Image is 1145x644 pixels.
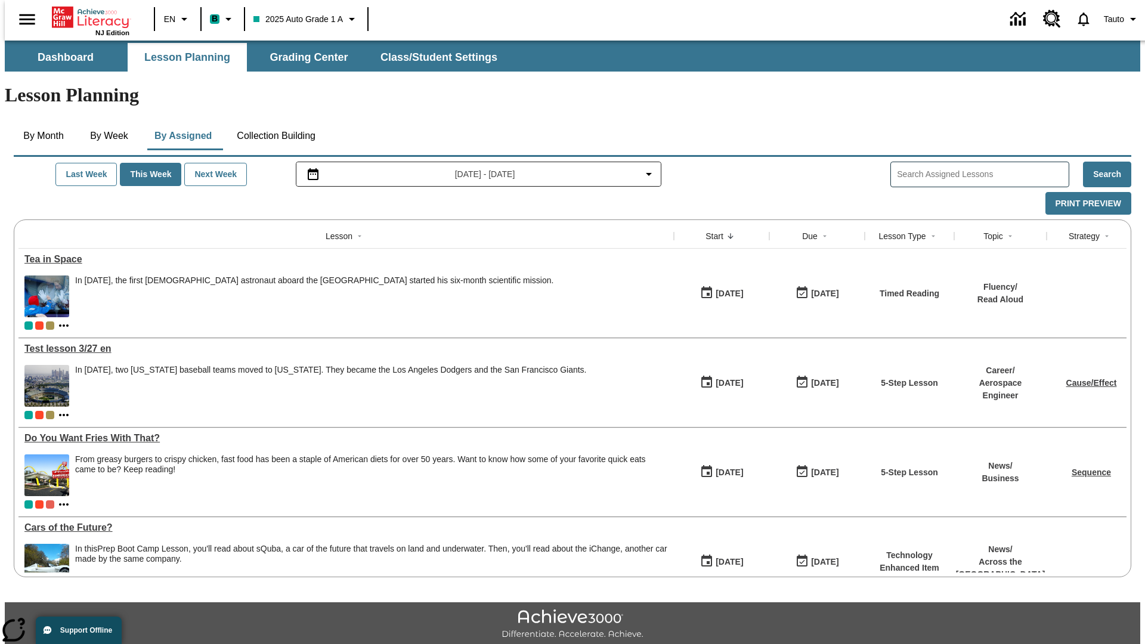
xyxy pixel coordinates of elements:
span: EN [164,13,175,26]
div: From greasy burgers to crispy chicken, fast food has been a staple of American diets for over 50 ... [75,454,668,496]
button: Grading Center [249,43,369,72]
div: In this [75,544,668,564]
div: Cars of the Future? [24,522,668,533]
svg: Collapse Date Range Filter [642,167,656,181]
div: Start [705,230,723,242]
div: Current Class [24,411,33,419]
span: Support Offline [60,626,112,634]
button: Sort [926,229,940,243]
input: Search Assigned Lessons [897,166,1069,183]
div: From greasy burgers to crispy chicken, fast food has been a staple of American diets for over 50 ... [75,454,668,475]
div: In this Prep Boot Camp Lesson, you'll read about sQuba, a car of the future that travels on land ... [75,544,668,586]
div: 2025 Auto Grade 1 [46,411,54,419]
button: Class: 2025 Auto Grade 1 A, Select your class [249,8,364,30]
button: By Assigned [145,122,221,150]
p: News / [956,543,1045,556]
a: Do You Want Fries With That?, Lessons [24,433,668,444]
button: Select the date range menu item [301,167,657,181]
span: Grading Center [270,51,348,64]
button: Show more classes [57,497,71,512]
div: [DATE] [811,376,838,391]
button: Lesson Planning [128,43,247,72]
div: Current Class [24,500,33,509]
h1: Lesson Planning [5,84,1140,106]
button: Language: EN, Select a language [159,8,197,30]
a: Sequence [1072,467,1111,477]
div: Current Class [24,321,33,330]
button: 10/06/25: First time the lesson was available [696,282,747,305]
p: Timed Reading [880,287,939,300]
button: Collection Building [227,122,325,150]
button: By Month [14,122,73,150]
a: Cars of the Future? , Lessons [24,522,668,533]
div: Test 1 [35,411,44,419]
div: SubNavbar [5,43,508,72]
p: Across the [GEOGRAPHIC_DATA] [956,556,1045,581]
span: NJ Edition [95,29,129,36]
a: Home [52,5,129,29]
button: Profile/Settings [1099,8,1145,30]
span: Class/Student Settings [380,51,497,64]
img: High-tech automobile treading water. [24,544,69,586]
p: Career / [960,364,1041,377]
button: Show more classes [57,408,71,422]
button: Boost Class color is teal. Change class color [205,8,240,30]
div: [DATE] [716,555,743,569]
button: Show more classes [57,318,71,333]
button: Support Offline [36,617,122,644]
a: Cause/Effect [1066,378,1117,388]
a: Resource Center, Will open in new tab [1036,3,1068,35]
a: Data Center [1003,3,1036,36]
p: Read Aloud [977,293,1023,306]
button: Sort [1003,229,1017,243]
a: Notifications [1068,4,1099,35]
div: [DATE] [716,286,743,301]
p: News / [982,460,1019,472]
p: Business [982,472,1019,485]
div: Due [802,230,818,242]
button: Next Week [184,163,247,186]
div: Tea in Space [24,254,668,265]
button: 07/14/25: First time the lesson was available [696,461,747,484]
span: Tauto [1104,13,1124,26]
span: Lesson Planning [144,51,230,64]
p: 5-Step Lesson [881,466,938,479]
button: 10/12/25: Last day the lesson can be accessed [791,282,843,305]
span: B [212,11,218,26]
p: Fluency / [977,281,1023,293]
div: [DATE] [811,555,838,569]
a: Test lesson 3/27 en, Lessons [24,343,668,354]
button: 07/21/25: First time the lesson was available [696,371,747,394]
div: In December 2015, the first British astronaut aboard the International Space Station started his ... [75,275,553,317]
div: In 1958, two New York baseball teams moved to California. They became the Los Angeles Dodgers and... [75,365,587,407]
p: Technology Enhanced Item [871,549,948,574]
div: [DATE] [716,376,743,391]
div: In [DATE], two [US_STATE] baseball teams moved to [US_STATE]. They became the Los Angeles Dodgers... [75,365,587,375]
a: Tea in Space, Lessons [24,254,668,265]
button: This Week [120,163,181,186]
div: In [DATE], the first [DEMOGRAPHIC_DATA] astronaut aboard the [GEOGRAPHIC_DATA] started his six-mo... [75,275,553,286]
button: Class/Student Settings [371,43,507,72]
span: [DATE] - [DATE] [455,168,515,181]
p: 5-Step Lesson [881,377,938,389]
div: 2025 Auto Grade 1 [46,321,54,330]
button: Sort [1100,229,1114,243]
button: Sort [723,229,738,243]
button: 07/31/26: Last day the lesson can be accessed [791,371,843,394]
span: Dashboard [38,51,94,64]
span: Test 1 [35,500,44,509]
testabrev: Prep Boot Camp Lesson, you'll read about sQuba, a car of the future that travels on land and unde... [75,544,667,563]
img: An astronaut, the first from the United Kingdom to travel to the International Space Station, wav... [24,275,69,317]
span: Test 1 [35,321,44,330]
span: 2025 Auto Grade 1 A [253,13,343,26]
img: Dodgers stadium. [24,365,69,407]
div: SubNavbar [5,41,1140,72]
